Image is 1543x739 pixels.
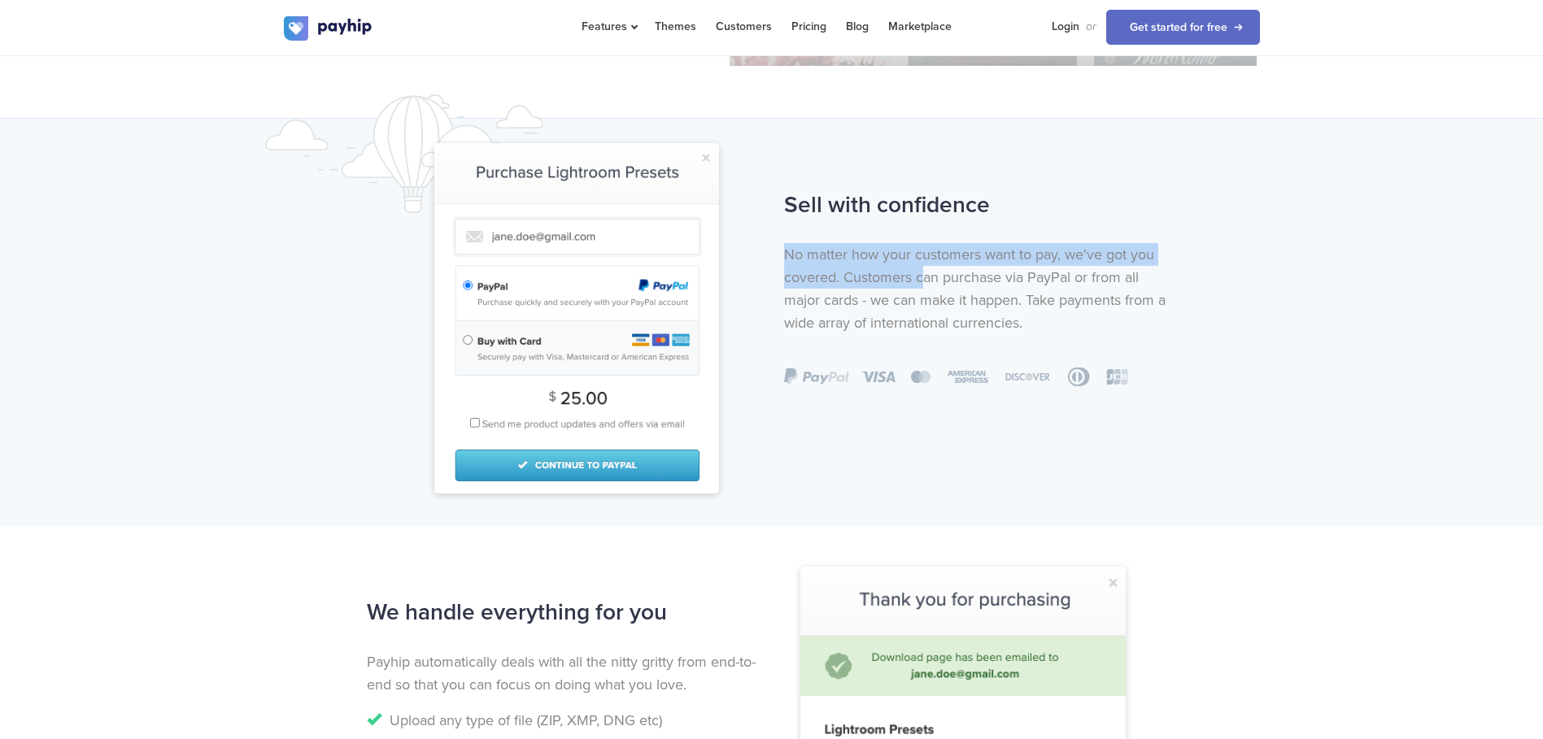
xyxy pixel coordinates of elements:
[434,143,719,493] img: lightroom-presets-checkout.png
[265,94,591,212] img: airballon.svg
[784,243,1177,334] p: No matter how your customers want to pay, we've got you covered. Customers can purchase via PayPa...
[284,16,373,41] img: logo.svg
[861,367,897,387] img: card-1.svg
[944,367,992,387] img: card-3.svg
[367,709,760,732] li: Upload any type of file (ZIP, XMP, DNG etc)
[909,367,933,387] img: card-2.svg
[367,591,760,634] h2: We handle everything for you
[784,184,1177,227] h2: Sell with confidence
[1106,10,1260,45] a: Get started for free
[784,368,849,385] img: paypal.svg
[1003,367,1053,387] img: card-4.svg
[367,650,760,696] p: Payhip automatically deals with all the nitty gritty from end-to-end so that you can focus on doi...
[1065,367,1093,387] img: card-5.svg
[1104,367,1130,387] img: card-6.svg
[582,20,635,33] span: Features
